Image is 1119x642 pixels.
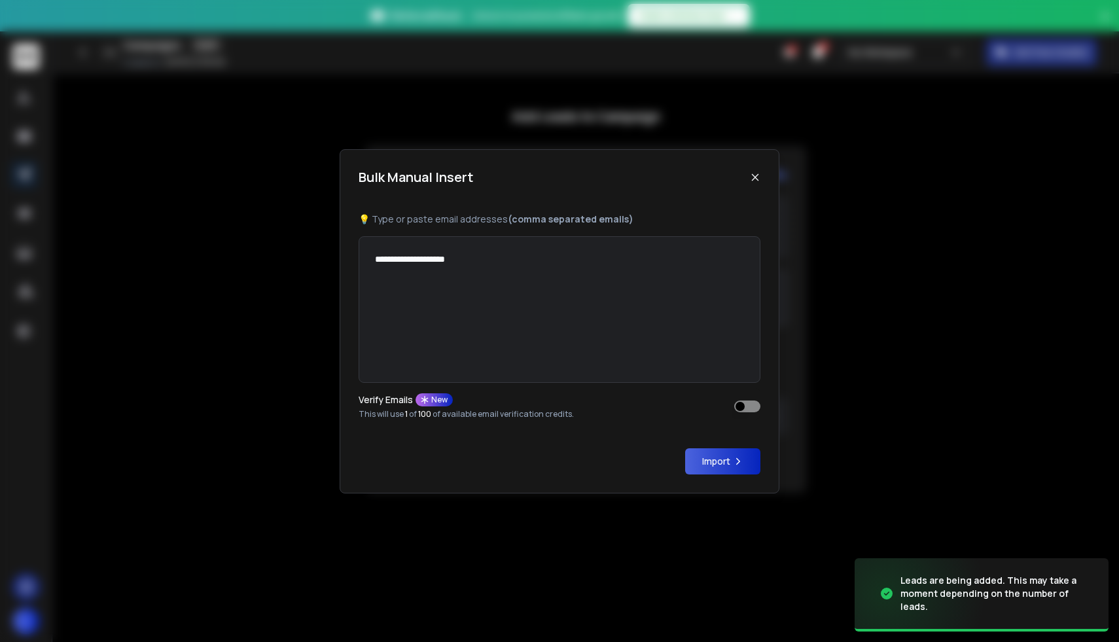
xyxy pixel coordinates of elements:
b: (comma separated emails) [508,213,633,225]
img: image [855,555,986,633]
h1: Bulk Manual Insert [359,168,473,187]
span: 1 [405,408,408,419]
p: Verify Emails [359,395,413,404]
p: 💡 Type or paste email addresses [359,213,760,226]
span: 100 [418,408,431,419]
div: New [416,393,453,406]
p: This will use of of available email verification credits. [359,409,574,419]
button: Import [685,448,760,474]
div: Leads are being added. This may take a moment depending on the number of leads. [900,574,1093,613]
